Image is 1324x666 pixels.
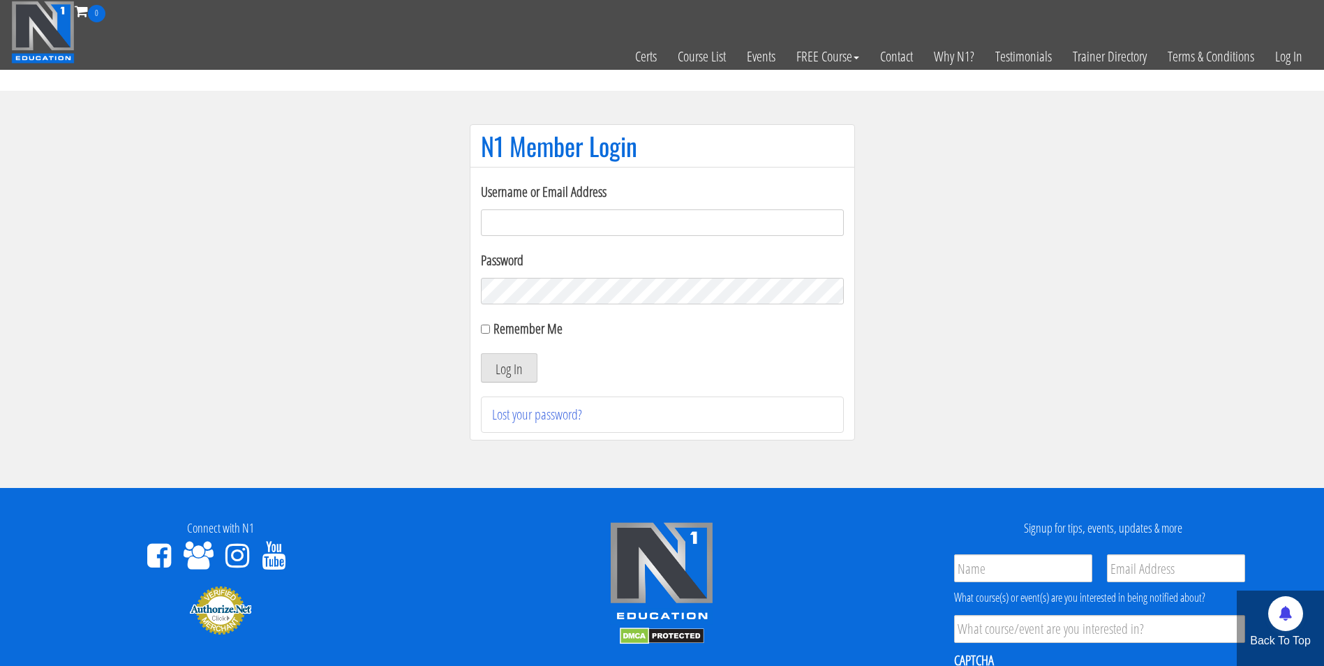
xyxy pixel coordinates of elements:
input: What course/event are you interested in? [954,615,1245,643]
h1: N1 Member Login [481,132,844,160]
a: FREE Course [786,22,870,91]
a: Terms & Conditions [1157,22,1265,91]
input: Email Address [1107,554,1245,582]
a: Trainer Directory [1062,22,1157,91]
img: n1-edu-logo [609,521,714,625]
a: Log In [1265,22,1313,91]
label: Password [481,250,844,271]
p: Back To Top [1237,632,1324,649]
a: Contact [870,22,923,91]
button: Log In [481,353,537,383]
img: DMCA.com Protection Status [620,628,704,644]
input: Name [954,554,1092,582]
div: What course(s) or event(s) are you interested in being notified about? [954,589,1245,606]
a: 0 [75,1,105,20]
img: Authorize.Net Merchant - Click to Verify [189,585,252,635]
a: Events [736,22,786,91]
span: 0 [88,5,105,22]
h4: Connect with N1 [10,521,431,535]
h4: Signup for tips, events, updates & more [893,521,1314,535]
a: Why N1? [923,22,985,91]
a: Certs [625,22,667,91]
a: Lost your password? [492,405,582,424]
label: Remember Me [493,319,563,338]
img: n1-education [11,1,75,64]
label: Username or Email Address [481,182,844,202]
a: Testimonials [985,22,1062,91]
a: Course List [667,22,736,91]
